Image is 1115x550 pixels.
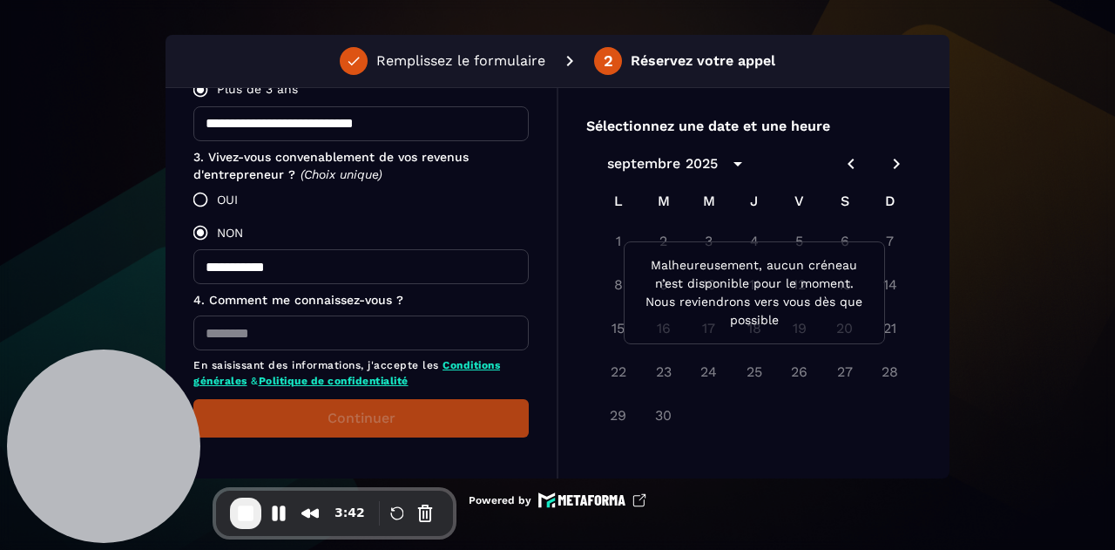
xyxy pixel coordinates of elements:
[184,216,529,249] label: NON
[648,184,679,219] span: M
[259,375,409,387] a: Politique de confidentialité
[882,149,911,179] button: Next month
[586,116,922,137] p: Sélectionnez une date et une heure
[251,375,259,387] span: &
[301,167,382,181] span: (Choix unique)
[686,153,718,174] div: 2025
[184,183,529,216] label: OUI
[784,184,815,219] span: V
[604,53,613,69] div: 2
[603,184,634,219] span: L
[639,256,870,329] p: Malheureusement, aucun créneau n’est disponible pour le moment. Nous reviendrons vers vous dès qu...
[607,153,680,174] div: septembre
[723,149,753,179] button: calendar view is open, switch to year view
[193,293,403,307] span: 4. Comment me connaissez-vous ?
[739,184,770,219] span: J
[631,51,775,71] p: Réservez votre appel
[469,493,531,507] p: Powered by
[829,184,861,219] span: S
[693,184,725,219] span: M
[836,149,866,179] button: Previous month
[193,357,529,389] p: En saisissant des informations, j'accepte les
[875,184,906,219] span: D
[193,150,473,181] span: 3. Vivez-vous convenablement de vos revenus d'entrepreneur ?
[376,51,545,71] p: Remplissez le formulaire
[469,492,646,508] a: Powered by
[184,73,529,106] label: Plus de 3 ans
